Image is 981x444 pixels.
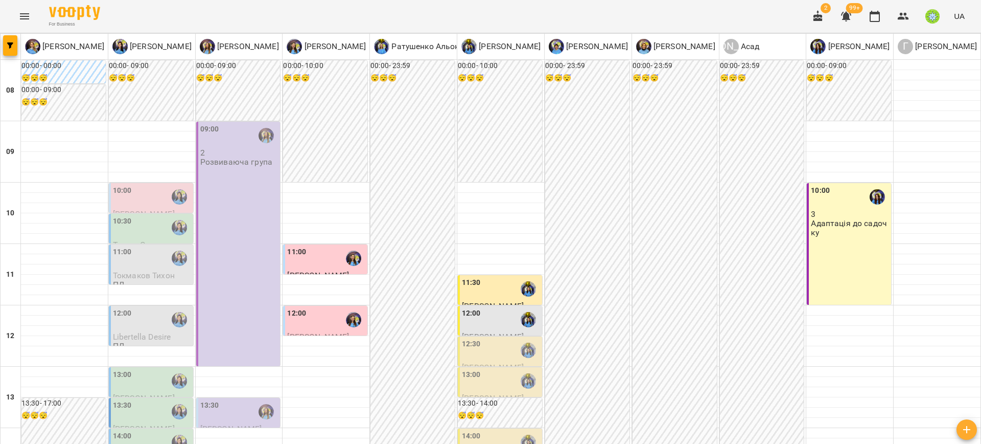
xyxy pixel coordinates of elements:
[172,251,187,266] img: Базілєва Катерина
[21,84,106,96] h6: 00:00 - 09:00
[113,369,132,381] label: 13:00
[12,4,37,29] button: Menu
[870,189,885,205] img: Вахнован Діана
[113,240,186,250] span: ТокарьОлександра
[25,39,104,54] div: Позднякова Анастасія
[462,393,524,403] span: [PERSON_NAME]
[113,280,125,289] p: ПД
[113,400,132,411] label: 13:30
[913,40,977,53] p: [PERSON_NAME]
[6,392,14,403] h6: 13
[462,332,524,342] span: [PERSON_NAME]
[200,39,279,54] a: К [PERSON_NAME]
[112,39,192,54] div: Базілєва Катерина
[113,247,132,258] label: 11:00
[346,312,361,327] img: Ігнатенко Оксана
[128,40,192,53] p: [PERSON_NAME]
[458,60,542,72] h6: 00:00 - 10:00
[172,373,187,389] img: Базілєва Катерина
[172,220,187,235] img: Базілєва Катерина
[112,39,128,54] img: Б
[109,60,193,72] h6: 00:00 - 09:00
[346,251,361,266] img: Ігнатенко Оксана
[21,97,106,108] h6: 😴😴😴
[21,73,106,84] h6: 😴😴😴
[113,216,132,227] label: 10:30
[925,9,940,24] img: 8ec40acc98eb0e9459e318a00da59de5.jpg
[200,39,279,54] div: Казимирів Тетяна
[651,40,715,53] p: [PERSON_NAME]
[462,301,524,311] span: [PERSON_NAME]
[6,208,14,219] h6: 10
[113,271,175,280] span: Токмаков Тихон
[287,332,349,342] span: [PERSON_NAME]
[462,308,481,319] label: 12:00
[521,373,536,389] img: Свириденко Аня
[636,39,715,54] div: Бадун Наталія
[545,60,629,72] h6: 00:00 - 23:59
[112,39,192,54] a: Б [PERSON_NAME]
[283,73,367,84] h6: 😴😴😴
[374,39,464,54] a: Р Ратушенко Альона
[633,60,717,72] h6: 00:00 - 23:59
[49,21,100,28] span: For Business
[6,85,14,96] h6: 08
[374,39,464,54] div: Ратушенко Альона
[846,3,863,13] span: 99+
[113,209,175,219] span: [PERSON_NAME]
[810,39,890,54] div: Вахнован Діана
[521,281,536,297] img: Свириденко Аня
[374,39,389,54] img: Р
[113,431,132,442] label: 14:00
[215,40,279,53] p: [PERSON_NAME]
[287,247,306,258] label: 11:00
[564,40,628,53] p: [PERSON_NAME]
[370,60,455,72] h6: 00:00 - 23:59
[40,40,104,53] p: [PERSON_NAME]
[723,39,760,54] div: Асад
[549,39,628,54] a: Ч [PERSON_NAME]
[739,40,760,53] p: Асад
[200,400,219,411] label: 13:30
[521,343,536,358] div: Свириденко Аня
[462,363,524,372] span: [PERSON_NAME]
[172,189,187,205] img: Базілєва Катерина
[21,398,106,409] h6: 13:30 - 17:00
[370,73,455,84] h6: 😴😴😴
[821,3,831,13] span: 2
[25,39,40,54] img: П
[898,39,977,54] div: Городецька Карина
[462,431,481,442] label: 14:00
[283,60,367,72] h6: 00:00 - 10:00
[287,39,302,54] img: І
[172,404,187,419] img: Базілєва Катерина
[25,39,104,54] a: П [PERSON_NAME]
[458,410,542,421] h6: 😴😴😴
[113,424,175,434] span: [PERSON_NAME]
[109,73,193,84] h6: 😴😴😴
[549,39,628,54] div: Чирва Юлія
[545,73,629,84] h6: 😴😴😴
[461,39,477,54] img: С
[633,73,717,84] h6: 😴😴😴
[807,60,891,72] h6: 00:00 - 09:00
[196,73,281,84] h6: 😴😴😴
[287,39,366,54] div: Ігнатенко Оксана
[477,40,541,53] p: [PERSON_NAME]
[113,308,132,319] label: 12:00
[898,39,913,54] div: Г
[898,39,977,54] a: Г [PERSON_NAME]
[259,128,274,143] div: Казимирів Тетяна
[287,39,366,54] a: І [PERSON_NAME]
[200,158,272,166] p: Розвиваюча група
[172,312,187,327] div: Базілєва Катерина
[720,60,804,72] h6: 00:00 - 23:59
[636,39,651,54] img: Б
[720,73,804,84] h6: 😴😴😴
[636,39,715,54] a: Б [PERSON_NAME]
